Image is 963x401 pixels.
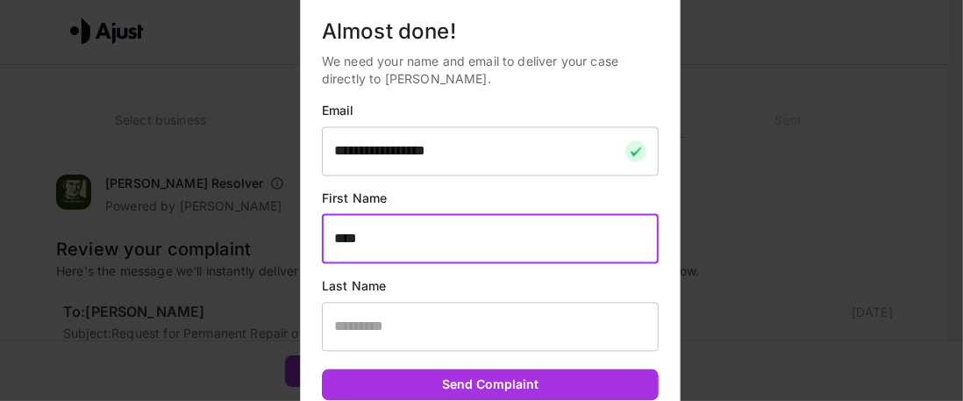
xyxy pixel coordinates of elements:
[322,369,659,401] button: Send Complaint
[322,277,659,295] p: Last Name
[322,190,659,207] p: First Name
[322,18,659,46] h5: Almost done!
[322,102,659,119] p: Email
[625,140,646,161] img: checkmark
[322,53,659,88] p: We need your name and email to deliver your case directly to [PERSON_NAME].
